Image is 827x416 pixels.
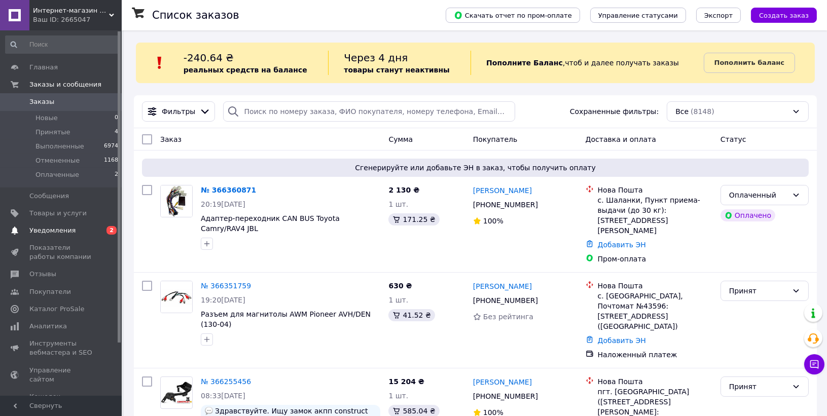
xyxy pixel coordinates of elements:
div: Наложенный платеж [598,350,712,360]
span: 1168 [104,156,118,165]
span: Экспорт [704,12,733,19]
span: Скачать отчет по пром-оплате [454,11,572,20]
img: :exclamation: [152,55,167,70]
div: [PHONE_NUMBER] [471,198,540,212]
span: Принятые [35,128,70,137]
div: 171.25 ₴ [388,213,439,225]
div: Нова Пошта [598,376,712,387]
b: Пополнить баланс [714,59,784,66]
a: [PERSON_NAME] [473,281,532,291]
span: Инструменты вебмастера и SEO [29,339,94,357]
span: 2 [115,170,118,179]
span: Через 4 дня [344,52,408,64]
span: Все [675,106,689,117]
span: Без рейтинга [483,313,533,321]
span: Главная [29,63,58,72]
span: 08:33[DATE] [201,392,245,400]
div: Нова Пошта [598,281,712,291]
div: Нова Пошта [598,185,712,195]
span: Статус [721,135,746,143]
span: 1 шт. [388,296,408,304]
span: Аналитика [29,322,67,331]
img: :speech_balloon: [205,407,213,415]
span: Заказы [29,97,54,106]
div: , чтоб и далее получать заказы [471,51,703,75]
a: № 366255456 [201,377,251,386]
span: Управление сайтом [29,366,94,384]
span: Выполненные [35,142,84,151]
span: 1 шт. [388,392,408,400]
div: 41.52 ₴ [388,309,435,321]
a: Фото товару [160,281,193,313]
a: Добавить ЭН [598,241,646,249]
div: [PHONE_NUMBER] [471,293,540,308]
h1: Список заказов [152,9,239,21]
b: товары станут неактивны [344,66,449,74]
span: 6974 [104,142,118,151]
div: с. [GEOGRAPHIC_DATA], Почтомат №43596: [STREET_ADDRESS] ([GEOGRAPHIC_DATA]) [598,291,712,331]
span: Каталог ProSale [29,305,84,314]
span: -240.64 ₴ [184,52,234,64]
span: Заказы и сообщения [29,80,101,89]
div: Принят [729,285,788,296]
span: Уведомления [29,226,76,235]
span: Кошелек компании [29,392,94,410]
span: Сгенерируйте или добавьте ЭН в заказ, чтобы получить оплату [146,163,805,173]
span: Сообщения [29,192,69,201]
a: Разъем для магнитолы AWM Pioneer AVH/DEN (130-04) [201,310,371,328]
span: 1 шт. [388,200,408,208]
span: 20:19[DATE] [201,200,245,208]
span: 2 [106,226,117,235]
span: 2 130 ₴ [388,186,419,194]
span: Создать заказ [759,12,809,19]
div: Ваш ID: 2665047 [33,15,122,24]
div: Принят [729,381,788,392]
span: Покупатели [29,287,71,296]
span: 4 [115,128,118,137]
a: Пополнить баланс [704,53,795,73]
span: Покупатель [473,135,518,143]
span: Фильтры [162,106,195,117]
div: Пром-оплата [598,254,712,264]
span: Показатели работы компании [29,243,94,261]
a: Фото товару [160,376,193,409]
a: Фото товару [160,185,193,217]
span: Доставка и оплата [586,135,656,143]
span: Сохраненные фильтры: [570,106,659,117]
span: (8148) [691,107,714,116]
a: Добавить ЭН [598,336,646,345]
button: Чат с покупателем [804,354,824,374]
a: Создать заказ [741,11,817,19]
button: Экспорт [696,8,741,23]
span: Новые [35,114,58,123]
span: 19:20[DATE] [201,296,245,304]
a: [PERSON_NAME] [473,185,532,196]
span: Сумма [388,135,413,143]
span: Оплаченные [35,170,79,179]
input: Поиск [5,35,119,54]
b: реальных средств на балансе [184,66,307,74]
img: Фото товару [161,382,192,404]
span: Отмененные [35,156,80,165]
button: Создать заказ [751,8,817,23]
b: Пополните Баланс [486,59,563,67]
div: [PHONE_NUMBER] [471,389,540,403]
span: 630 ₴ [388,282,412,290]
a: № 366360871 [201,186,256,194]
button: Управление статусами [590,8,686,23]
span: Интернет-магазин "Автоконтинент" [33,6,109,15]
span: Товары и услуги [29,209,87,218]
img: Фото товару [161,185,192,217]
button: Скачать отчет по пром-оплате [446,8,580,23]
div: Оплачено [721,209,775,221]
a: Адаптер-переходник CAN BUS Toyota Camry/RAV4 JBL [201,214,340,233]
input: Поиск по номеру заказа, ФИО покупателя, номеру телефона, Email, номеру накладной [223,101,515,122]
a: № 366351759 [201,282,251,290]
span: 100% [483,217,504,225]
div: с. Шаланки, Пункт приема-выдачи (до 30 кг): [STREET_ADDRESS][PERSON_NAME] [598,195,712,236]
span: Отзывы [29,270,56,279]
a: [PERSON_NAME] [473,377,532,387]
img: Фото товару [161,281,192,313]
